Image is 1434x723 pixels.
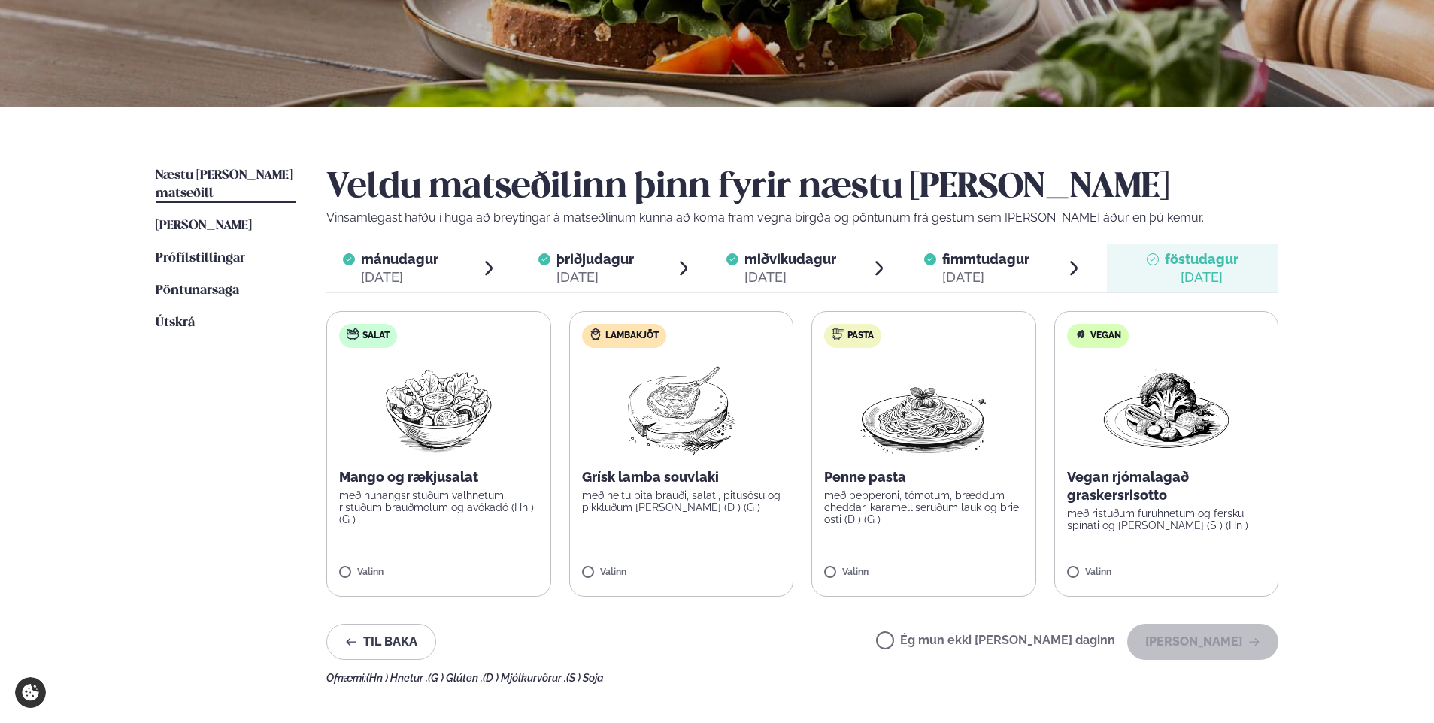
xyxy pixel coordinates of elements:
[483,672,566,684] span: (D ) Mjólkurvörur ,
[744,251,836,267] span: miðvikudagur
[156,284,239,297] span: Pöntunarsaga
[361,251,438,267] span: mánudagur
[326,167,1278,209] h2: Veldu matseðilinn þinn fyrir næstu [PERSON_NAME]
[156,219,252,232] span: [PERSON_NAME]
[372,360,505,456] img: Salad.png
[1075,328,1087,340] img: Vegan.svg
[339,468,538,486] p: Mango og rækjusalat
[590,328,602,340] img: Lamb.svg
[1100,360,1232,456] img: Vegan.png
[1165,251,1238,267] span: föstudagur
[15,677,46,708] a: Cookie settings
[556,251,634,267] span: þriðjudagur
[614,360,747,456] img: Lamb-Meat.png
[744,268,836,286] div: [DATE]
[582,468,781,486] p: Grísk lamba souvlaki
[156,167,296,203] a: Næstu [PERSON_NAME] matseðill
[326,672,1278,684] div: Ofnæmi:
[366,672,428,684] span: (Hn ) Hnetur ,
[156,217,252,235] a: [PERSON_NAME]
[156,282,239,300] a: Pöntunarsaga
[1067,507,1266,531] p: með ristuðum furuhnetum og fersku spínati og [PERSON_NAME] (S ) (Hn )
[156,252,245,265] span: Prófílstillingar
[156,316,195,329] span: Útskrá
[156,314,195,332] a: Útskrá
[326,624,436,660] button: Til baka
[362,330,390,342] span: Salat
[428,672,483,684] span: (G ) Glúten ,
[824,489,1023,525] p: með pepperoni, tómötum, bræddum cheddar, karamelliseruðum lauk og brie osti (D ) (G )
[156,169,293,200] span: Næstu [PERSON_NAME] matseðill
[942,268,1029,286] div: [DATE]
[326,209,1278,227] p: Vinsamlegast hafðu í huga að breytingar á matseðlinum kunna að koma fram vegna birgða og pöntunum...
[824,468,1023,486] p: Penne pasta
[566,672,604,684] span: (S ) Soja
[942,251,1029,267] span: fimmtudagur
[1165,268,1238,286] div: [DATE]
[347,328,359,340] img: salad.svg
[1067,468,1266,504] p: Vegan rjómalagað graskersrisotto
[556,268,634,286] div: [DATE]
[156,250,245,268] a: Prófílstillingar
[361,268,438,286] div: [DATE]
[582,489,781,513] p: með heitu pita brauði, salati, pitusósu og pikkluðum [PERSON_NAME] (D ) (G )
[605,330,659,342] span: Lambakjöt
[1127,624,1278,660] button: [PERSON_NAME]
[1090,330,1121,342] span: Vegan
[847,330,874,342] span: Pasta
[832,328,844,340] img: pasta.svg
[339,489,538,525] p: með hunangsristuðum valhnetum, ristuðum brauðmolum og avókadó (Hn ) (G )
[857,360,990,456] img: Spagetti.png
